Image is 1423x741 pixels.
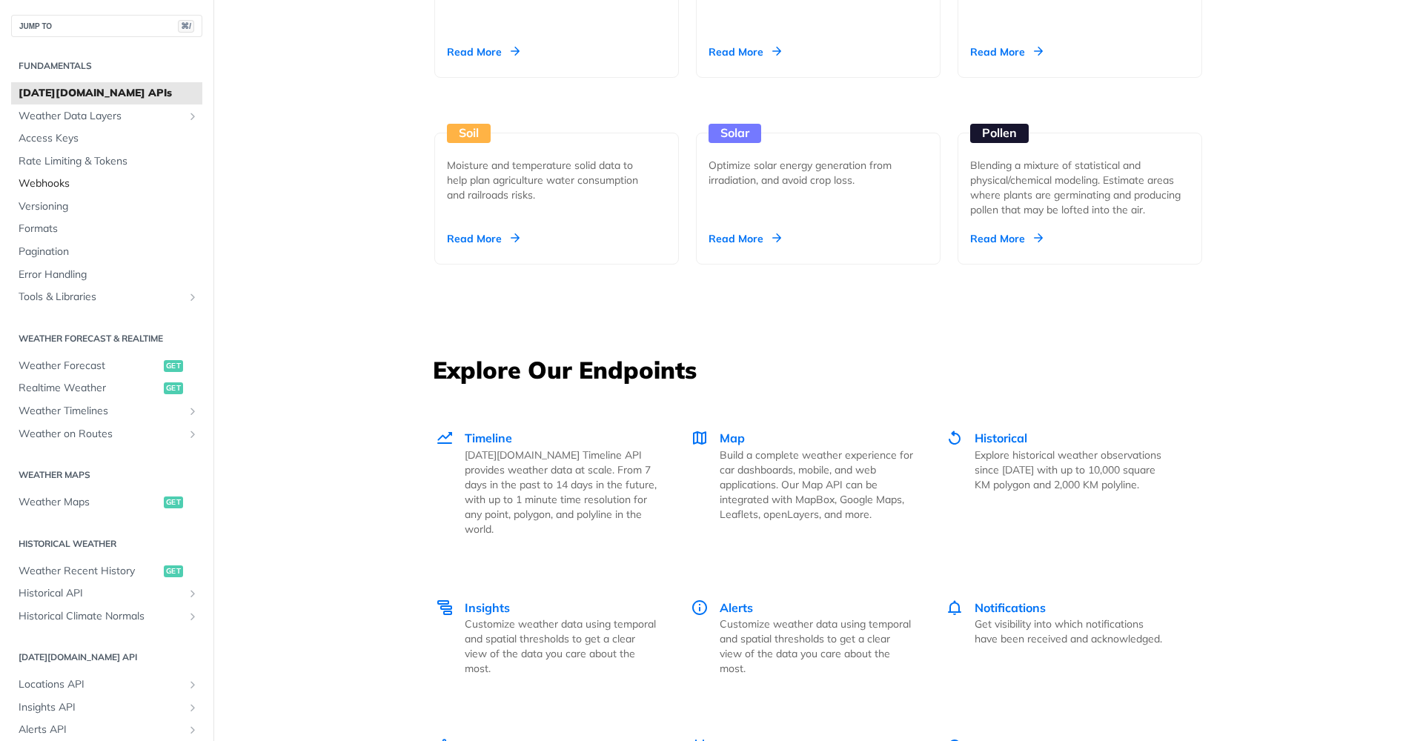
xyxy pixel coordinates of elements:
span: Alerts [720,600,753,615]
div: Read More [709,44,781,59]
span: Alerts API [19,722,183,737]
div: Optimize solar energy generation from irradiation, and avoid crop loss. [709,158,916,187]
a: Locations APIShow subpages for Locations API [11,674,202,696]
button: Show subpages for Weather Timelines [187,405,199,417]
p: Customize weather data using temporal and spatial thresholds to get a clear view of the data you ... [720,617,913,676]
div: Read More [970,231,1043,246]
a: Weather Recent Historyget [11,560,202,582]
a: Pollen Blending a mixture of statistical and physical/chemical modeling. Estimate areas where pla... [952,78,1208,265]
span: Notifications [975,600,1046,615]
div: Solar [709,124,761,143]
a: Realtime Weatherget [11,377,202,399]
p: [DATE][DOMAIN_NAME] Timeline API provides weather data at scale. From 7 days in the past to 14 da... [465,448,658,536]
a: Historical APIShow subpages for Historical API [11,582,202,605]
span: Formats [19,222,199,236]
a: Insights Insights Customize weather data using temporal and spatial thresholds to get a clear vie... [434,568,674,708]
a: Versioning [11,196,202,218]
span: Timeline [465,431,512,445]
span: Weather on Routes [19,427,183,442]
p: Explore historical weather observations since [DATE] with up to 10,000 square KM polygon and 2,00... [975,448,1168,492]
span: Historical Climate Normals [19,609,183,624]
span: Historical API [19,586,183,601]
h2: Weather Forecast & realtime [11,332,202,345]
div: Read More [709,231,781,246]
span: Weather Maps [19,495,160,510]
button: Show subpages for Weather Data Layers [187,110,199,122]
div: Pollen [970,124,1029,143]
div: Read More [447,44,520,59]
button: Show subpages for Alerts API [187,724,199,736]
a: Historical Historical Explore historical weather observations since [DATE] with up to 10,000 squa... [929,398,1184,568]
a: Weather on RoutesShow subpages for Weather on Routes [11,423,202,445]
button: Show subpages for Tools & Libraries [187,291,199,303]
a: Webhooks [11,173,202,195]
span: Error Handling [19,268,199,282]
a: Notifications Notifications Get visibility into which notifications have been received and acknow... [929,568,1184,708]
a: Weather Mapsget [11,491,202,514]
h2: Fundamentals [11,59,202,73]
button: Show subpages for Insights API [187,702,199,714]
span: ⌘/ [178,20,194,33]
span: Webhooks [19,176,199,191]
span: Rate Limiting & Tokens [19,154,199,169]
button: JUMP TO⌘/ [11,15,202,37]
span: Realtime Weather [19,381,160,396]
a: Alerts APIShow subpages for Alerts API [11,719,202,741]
a: Soil Moisture and temperature solid data to help plan agriculture water consumption and railroads... [428,78,685,265]
button: Show subpages for Locations API [187,679,199,691]
p: Get visibility into which notifications have been received and acknowledged. [975,617,1168,646]
img: Alerts [691,599,709,617]
a: Insights APIShow subpages for Insights API [11,697,202,719]
span: get [164,360,183,372]
span: Insights [465,600,510,615]
a: Weather Forecastget [11,355,202,377]
span: Map [720,431,745,445]
span: Weather Data Layers [19,109,183,124]
span: Tools & Libraries [19,290,183,305]
a: Access Keys [11,127,202,150]
h2: Historical Weather [11,537,202,551]
div: Blending a mixture of statistical and physical/chemical modeling. Estimate areas where plants are... [970,158,1190,217]
a: Historical Climate NormalsShow subpages for Historical Climate Normals [11,605,202,628]
h3: Explore Our Endpoints [433,353,1204,386]
div: Read More [970,44,1043,59]
span: Weather Timelines [19,404,183,419]
p: Customize weather data using temporal and spatial thresholds to get a clear view of the data you ... [465,617,658,676]
a: Solar Optimize solar energy generation from irradiation, and avoid crop loss. Read More [690,78,946,265]
span: Weather Recent History [19,564,160,579]
a: Alerts Alerts Customize weather data using temporal and spatial thresholds to get a clear view of... [674,568,929,708]
span: get [164,382,183,394]
span: Locations API [19,677,183,692]
img: Insights [436,599,454,617]
span: Versioning [19,199,199,214]
div: Soil [447,124,491,143]
span: [DATE][DOMAIN_NAME] APIs [19,86,199,101]
a: Timeline Timeline [DATE][DOMAIN_NAME] Timeline API provides weather data at scale. From 7 days in... [434,398,674,568]
span: Historical [975,431,1027,445]
button: Show subpages for Historical API [187,588,199,599]
a: Pagination [11,241,202,263]
a: Rate Limiting & Tokens [11,150,202,173]
span: Weather Forecast [19,359,160,373]
span: Insights API [19,700,183,715]
h2: Weather Maps [11,468,202,482]
a: Error Handling [11,264,202,286]
button: Show subpages for Historical Climate Normals [187,611,199,622]
a: [DATE][DOMAIN_NAME] APIs [11,82,202,104]
div: Read More [447,231,520,246]
h2: [DATE][DOMAIN_NAME] API [11,651,202,664]
a: Tools & LibrariesShow subpages for Tools & Libraries [11,286,202,308]
button: Show subpages for Weather on Routes [187,428,199,440]
a: Map Map Build a complete weather experience for car dashboards, mobile, and web applications. Our... [674,398,929,568]
a: Weather Data LayersShow subpages for Weather Data Layers [11,105,202,127]
img: Map [691,429,709,447]
span: Access Keys [19,131,199,146]
p: Build a complete weather experience for car dashboards, mobile, and web applications. Our Map API... [720,448,913,522]
img: Notifications [946,599,963,617]
a: Formats [11,218,202,240]
span: Pagination [19,245,199,259]
span: get [164,496,183,508]
a: Weather TimelinesShow subpages for Weather Timelines [11,400,202,422]
div: Moisture and temperature solid data to help plan agriculture water consumption and railroads risks. [447,158,654,202]
img: Historical [946,429,963,447]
